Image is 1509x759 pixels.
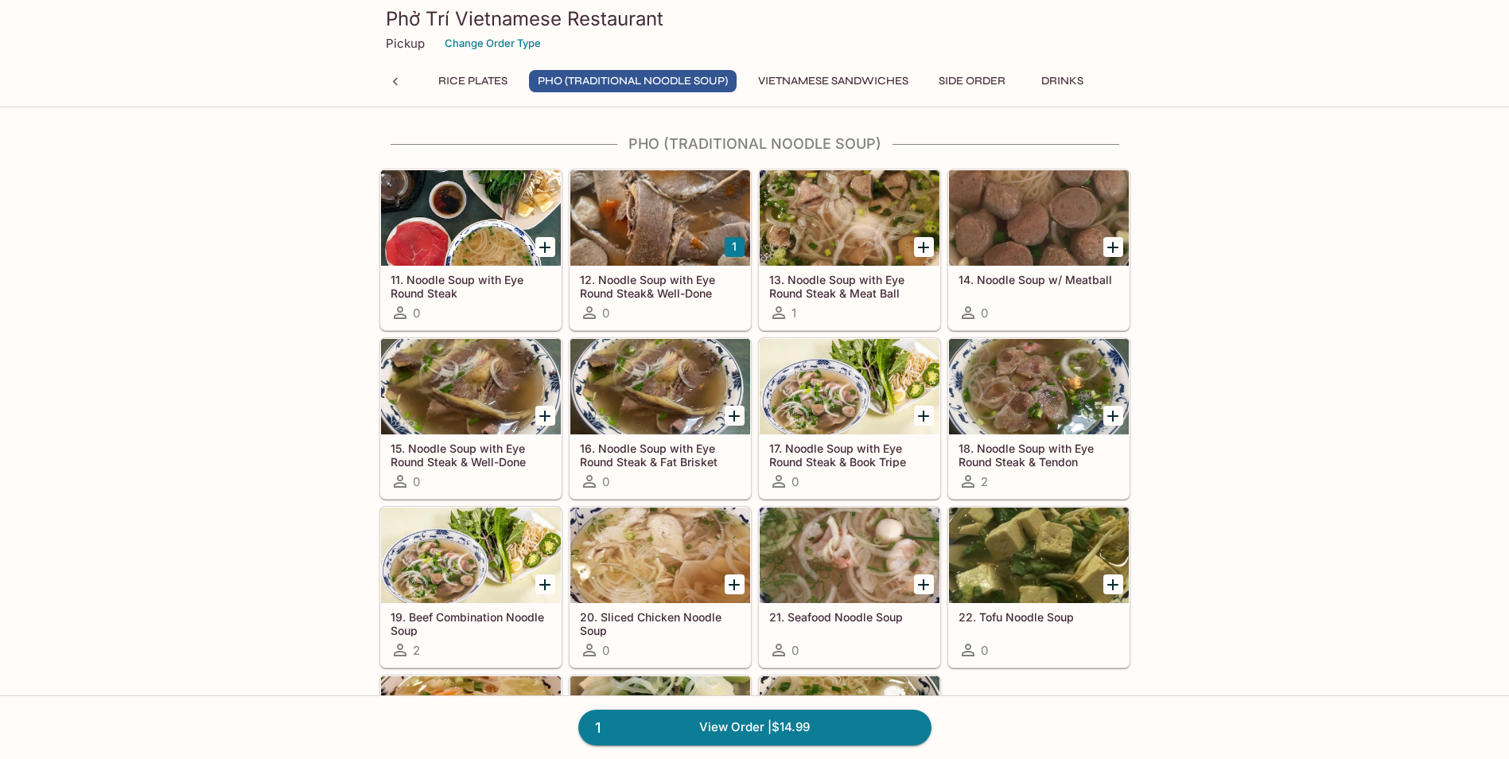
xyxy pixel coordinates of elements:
[981,474,988,489] span: 2
[570,169,751,330] a: 12. Noodle Soup with Eye Round Steak& Well-Done Brisket0
[413,643,420,658] span: 2
[725,574,745,594] button: Add 20. Sliced Chicken Noodle Soup
[959,610,1119,624] h5: 22. Tofu Noodle Soup
[570,338,751,499] a: 16. Noodle Soup with Eye Round Steak & Fat Brisket0
[535,406,555,426] button: Add 15. Noodle Soup with Eye Round Steak & Well-Done Flank
[386,36,425,51] p: Pickup
[769,273,930,299] h5: 13. Noodle Soup with Eye Round Steak & Meat Ball
[959,442,1119,468] h5: 18. Noodle Soup with Eye Round Steak & Tendon
[760,170,939,266] div: 13. Noodle Soup with Eye Round Steak & Meat Ball
[570,170,750,266] div: 12. Noodle Soup with Eye Round Steak& Well-Done Brisket
[413,474,420,489] span: 0
[760,339,939,434] div: 17. Noodle Soup with Eye Round Steak & Book Tripe
[380,507,562,668] a: 19. Beef Combination Noodle Soup2
[535,237,555,257] button: Add 11. Noodle Soup with Eye Round Steak
[381,339,561,434] div: 15. Noodle Soup with Eye Round Steak & Well-Done Flank
[602,643,609,658] span: 0
[749,70,917,92] button: Vietnamese Sandwiches
[769,442,930,468] h5: 17. Noodle Soup with Eye Round Steak & Book Tripe
[570,507,751,668] a: 20. Sliced Chicken Noodle Soup0
[725,237,745,257] button: Add 12. Noodle Soup with Eye Round Steak& Well-Done Brisket
[759,507,940,668] a: 21. Seafood Noodle Soup0
[570,339,750,434] div: 16. Noodle Soup with Eye Round Steak & Fat Brisket
[529,70,737,92] button: Pho (Traditional Noodle Soup)
[725,406,745,426] button: Add 16. Noodle Soup with Eye Round Steak & Fat Brisket
[391,610,551,636] h5: 19. Beef Combination Noodle Soup
[602,474,609,489] span: 0
[391,442,551,468] h5: 15. Noodle Soup with Eye Round Steak & Well-Done Flank
[585,717,610,739] span: 1
[949,339,1129,434] div: 18. Noodle Soup with Eye Round Steak & Tendon
[1027,70,1099,92] button: Drinks
[380,169,562,330] a: 11. Noodle Soup with Eye Round Steak0
[791,643,799,658] span: 0
[930,70,1014,92] button: Side Order
[413,306,420,321] span: 0
[914,237,934,257] button: Add 13. Noodle Soup with Eye Round Steak & Meat Ball
[580,610,741,636] h5: 20. Sliced Chicken Noodle Soup
[959,273,1119,286] h5: 14. Noodle Soup w/ Meatball
[430,70,516,92] button: Rice Plates
[535,574,555,594] button: Add 19. Beef Combination Noodle Soup
[791,474,799,489] span: 0
[381,508,561,603] div: 19. Beef Combination Noodle Soup
[580,273,741,299] h5: 12. Noodle Soup with Eye Round Steak& Well-Done Brisket
[1103,237,1123,257] button: Add 14. Noodle Soup w/ Meatball
[949,170,1129,266] div: 14. Noodle Soup w/ Meatball
[981,643,988,658] span: 0
[1103,574,1123,594] button: Add 22. Tofu Noodle Soup
[791,306,796,321] span: 1
[949,508,1129,603] div: 22. Tofu Noodle Soup
[570,508,750,603] div: 20. Sliced Chicken Noodle Soup
[580,442,741,468] h5: 16. Noodle Soup with Eye Round Steak & Fat Brisket
[759,338,940,499] a: 17. Noodle Soup with Eye Round Steak & Book Tripe0
[760,508,939,603] div: 21. Seafood Noodle Soup
[948,507,1130,668] a: 22. Tofu Noodle Soup0
[381,170,561,266] div: 11. Noodle Soup with Eye Round Steak
[914,574,934,594] button: Add 21. Seafood Noodle Soup
[578,710,931,745] a: 1View Order |$14.99
[438,31,548,56] button: Change Order Type
[948,338,1130,499] a: 18. Noodle Soup with Eye Round Steak & Tendon2
[602,306,609,321] span: 0
[759,169,940,330] a: 13. Noodle Soup with Eye Round Steak & Meat Ball1
[386,6,1124,31] h3: Phở Trí Vietnamese Restaurant
[914,406,934,426] button: Add 17. Noodle Soup with Eye Round Steak & Book Tripe
[379,135,1130,153] h4: Pho (Traditional Noodle Soup)
[769,610,930,624] h5: 21. Seafood Noodle Soup
[380,338,562,499] a: 15. Noodle Soup with Eye Round Steak & Well-Done Flank0
[948,169,1130,330] a: 14. Noodle Soup w/ Meatball0
[1103,406,1123,426] button: Add 18. Noodle Soup with Eye Round Steak & Tendon
[391,273,551,299] h5: 11. Noodle Soup with Eye Round Steak
[981,306,988,321] span: 0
